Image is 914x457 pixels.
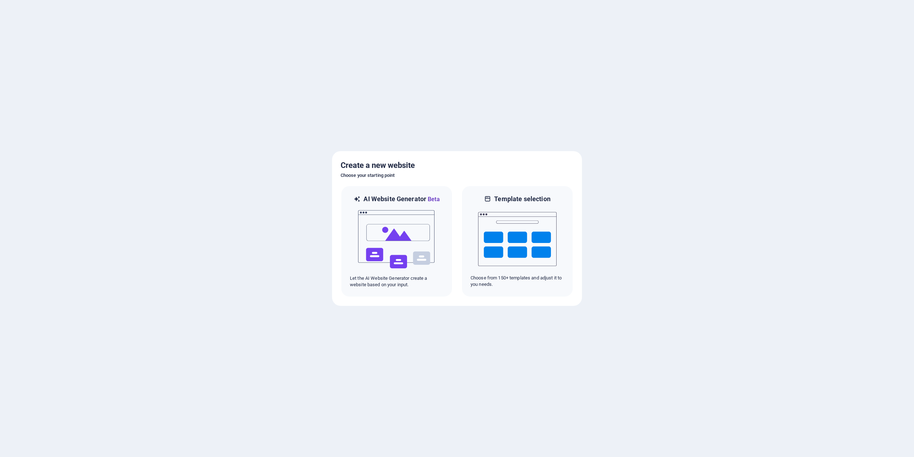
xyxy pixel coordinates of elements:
p: Let the AI Website Generator create a website based on your input. [350,275,443,288]
p: Choose from 150+ templates and adjust it to you needs. [471,275,564,288]
div: AI Website GeneratorBetaaiLet the AI Website Generator create a website based on your input. [341,185,453,297]
h6: Template selection [494,195,550,203]
h6: Choose your starting point [341,171,573,180]
span: Beta [426,196,440,203]
img: ai [357,204,436,275]
h5: Create a new website [341,160,573,171]
div: Template selectionChoose from 150+ templates and adjust it to you needs. [461,185,573,297]
h6: AI Website Generator [363,195,440,204]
